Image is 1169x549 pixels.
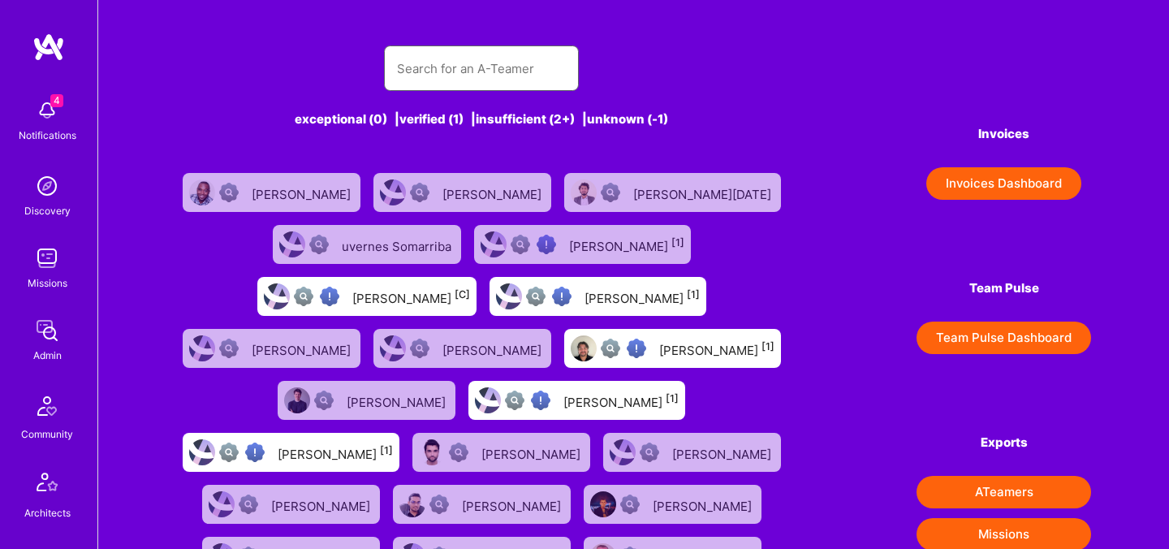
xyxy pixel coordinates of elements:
div: [PERSON_NAME] [347,390,449,411]
div: [PERSON_NAME] [252,182,354,203]
div: Community [21,426,73,443]
sup: [1] [380,444,393,456]
img: admin teamwork [31,314,63,347]
img: High Potential User [320,287,339,306]
img: discovery [31,170,63,202]
img: User Avatar [399,491,425,517]
img: Not Scrubbed [219,183,239,202]
img: User Avatar [209,491,235,517]
img: Not Scrubbed [314,391,334,410]
img: High Potential User [627,339,646,358]
div: uvernes Somarriba [342,234,455,255]
a: User AvatarNot Scrubbed[PERSON_NAME] [367,322,558,374]
a: User AvatarNot fully vettedHigh Potential User[PERSON_NAME][1] [483,270,713,322]
img: High Potential User [245,443,265,462]
div: Architects [24,504,71,521]
div: [PERSON_NAME] [584,286,700,307]
img: User Avatar [419,439,445,465]
div: [PERSON_NAME] [481,442,584,463]
a: User AvatarNot fully vettedHigh Potential User[PERSON_NAME][1] [176,426,406,478]
img: High Potential User [552,287,572,306]
a: User AvatarNot fully vettedHigh Potential User[PERSON_NAME][C] [251,270,483,322]
a: User AvatarNot Scrubbed[PERSON_NAME] [577,478,768,530]
img: Architects [28,465,67,504]
img: User Avatar [279,231,305,257]
h4: Team Pulse [917,281,1091,296]
img: User Avatar [610,439,636,465]
div: [PERSON_NAME] [653,494,755,515]
img: Community [28,387,67,426]
a: Invoices Dashboard [917,167,1091,200]
img: High Potential User [531,391,550,410]
div: exceptional (0) | verified (1) | insufficient (2+) | unknown (-1) [176,110,787,128]
div: Discovery [24,202,71,219]
div: [PERSON_NAME] [659,338,774,359]
div: [PERSON_NAME] [271,494,373,515]
img: Not fully vetted [601,339,620,358]
img: Not Scrubbed [410,339,429,358]
div: [PERSON_NAME] [563,390,679,411]
a: User AvatarNot fully vettedHigh Potential User[PERSON_NAME][1] [558,322,787,374]
img: Not Scrubbed [219,339,239,358]
img: Not fully vetted [511,235,530,254]
img: bell [31,94,63,127]
img: Not Scrubbed [239,495,258,514]
a: User AvatarNot Scrubbed[PERSON_NAME] [271,374,462,426]
img: User Avatar [189,335,215,361]
a: User AvatarNot Scrubbed[PERSON_NAME] [597,426,787,478]
div: [PERSON_NAME] [672,442,774,463]
img: Not Scrubbed [309,235,329,254]
a: User AvatarNot Scrubbed[PERSON_NAME] [367,166,558,218]
div: Notifications [19,127,76,144]
sup: [C] [455,288,470,300]
input: Search for an A-Teamer [397,48,566,89]
sup: [1] [666,392,679,404]
img: User Avatar [571,179,597,205]
img: Not fully vetted [219,443,239,462]
img: User Avatar [571,335,597,361]
div: [PERSON_NAME] [252,338,354,359]
div: Admin [33,347,62,364]
img: teamwork [31,242,63,274]
div: [PERSON_NAME] [462,494,564,515]
a: User AvatarNot Scrubbed[PERSON_NAME] [176,166,367,218]
img: User Avatar [189,439,215,465]
img: User Avatar [590,491,616,517]
img: User Avatar [264,283,290,309]
img: High Potential User [537,235,556,254]
img: Not fully vetted [294,287,313,306]
a: User AvatarNot fully vettedHigh Potential User[PERSON_NAME][1] [462,374,692,426]
a: User AvatarNot Scrubbed[PERSON_NAME] [176,322,367,374]
div: [PERSON_NAME][DATE] [633,182,774,203]
img: User Avatar [284,387,310,413]
button: Invoices Dashboard [926,167,1081,200]
img: User Avatar [481,231,507,257]
img: User Avatar [189,179,215,205]
button: ATeamers [917,476,1091,508]
a: User AvatarNot Scrubbed[PERSON_NAME] [406,426,597,478]
a: User AvatarNot Scrubbed[PERSON_NAME][DATE] [558,166,787,218]
a: User AvatarNot Scrubbeduvernes Somarriba [266,218,468,270]
h4: Exports [917,435,1091,450]
div: Missions [28,274,67,292]
img: Not fully vetted [526,287,546,306]
img: User Avatar [475,387,501,413]
div: [PERSON_NAME] [278,442,393,463]
h4: Invoices [917,127,1091,141]
img: logo [32,32,65,62]
img: User Avatar [380,179,406,205]
a: User AvatarNot fully vettedHigh Potential User[PERSON_NAME][1] [468,218,697,270]
div: [PERSON_NAME] [569,234,684,255]
a: User AvatarNot Scrubbed[PERSON_NAME] [196,478,386,530]
div: [PERSON_NAME] [442,338,545,359]
img: Not Scrubbed [640,443,659,462]
div: [PERSON_NAME] [352,286,470,307]
sup: [1] [687,288,700,300]
img: Not Scrubbed [601,183,620,202]
img: Not Scrubbed [410,183,429,202]
sup: [1] [761,340,774,352]
button: Team Pulse Dashboard [917,322,1091,354]
img: User Avatar [380,335,406,361]
img: Not Scrubbed [449,443,468,462]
